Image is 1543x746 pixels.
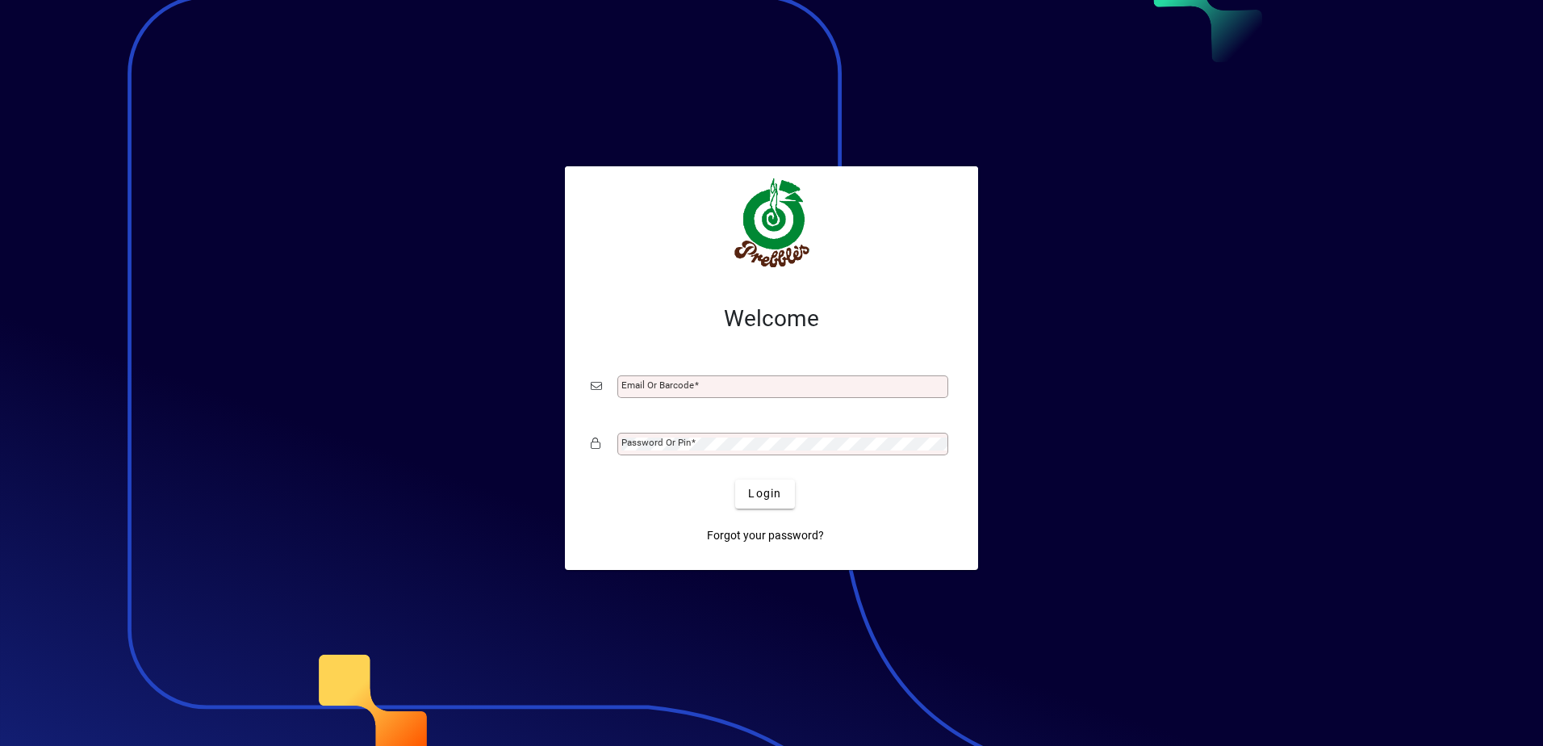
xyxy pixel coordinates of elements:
mat-label: Password or Pin [621,437,691,448]
button: Login [735,480,794,509]
span: Forgot your password? [707,527,824,544]
a: Forgot your password? [700,522,830,551]
span: Login [748,485,781,502]
mat-label: Email or Barcode [621,379,694,391]
h2: Welcome [591,305,952,333]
